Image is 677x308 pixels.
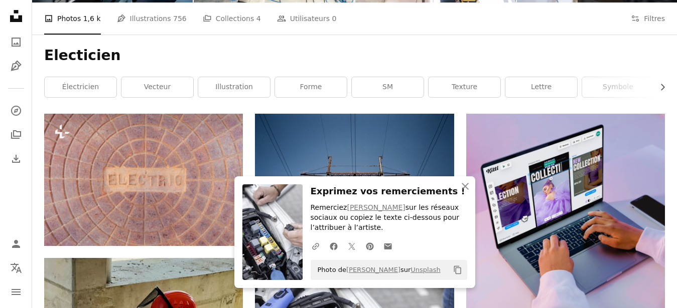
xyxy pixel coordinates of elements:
h1: Electicien [44,47,665,65]
button: Menu [6,282,26,302]
a: électricien [45,77,116,97]
a: symbole [582,77,654,97]
a: vecteur [121,77,193,97]
a: [PERSON_NAME] [346,266,400,273]
img: un gros plan d’un mur de briques avec un panneau dessus [44,114,243,246]
a: Historique de téléchargement [6,149,26,169]
a: Collections 4 [203,3,261,35]
a: Utilisateurs 0 [277,3,337,35]
a: Illustrations [6,56,26,76]
a: Connexion / S’inscrire [6,234,26,254]
span: 756 [173,13,187,24]
a: Partager par mail [379,236,397,256]
p: Remerciez sur les réseaux sociaux ou copiez le texte ci-dessous pour l’attribuer à l’artiste. [311,203,467,233]
a: Collections [6,125,26,145]
button: Filtres [631,3,665,35]
a: Des lignes électriques s’étendent sur un ciel bleu et lumineux. [255,175,454,184]
a: Partagez-leTwitter [343,236,361,256]
button: faire défiler la liste vers la droite [653,77,665,97]
span: Photo de sur [313,262,441,278]
img: Des lignes électriques s’étendent sur un ciel bleu et lumineux. [255,114,454,245]
span: 0 [332,13,336,24]
button: Copier dans le presse-papier [449,261,466,278]
a: Illustrations 756 [117,3,187,35]
a: illustration [198,77,270,97]
a: Accueil — Unsplash [6,6,26,28]
a: [PERSON_NAME] [347,203,405,211]
a: texture [429,77,500,97]
a: Photos [6,32,26,52]
h3: Exprimez vos remerciements ! [311,184,467,199]
span: 4 [256,13,261,24]
a: forme [275,77,347,97]
a: Explorer [6,101,26,121]
a: lettre [505,77,577,97]
a: Partagez-leFacebook [325,236,343,256]
a: Partagez-lePinterest [361,236,379,256]
a: SM [352,77,424,97]
a: un gros plan d’un mur de briques avec un panneau dessus [44,175,243,184]
a: Unsplash [411,266,440,273]
button: Langue [6,258,26,278]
